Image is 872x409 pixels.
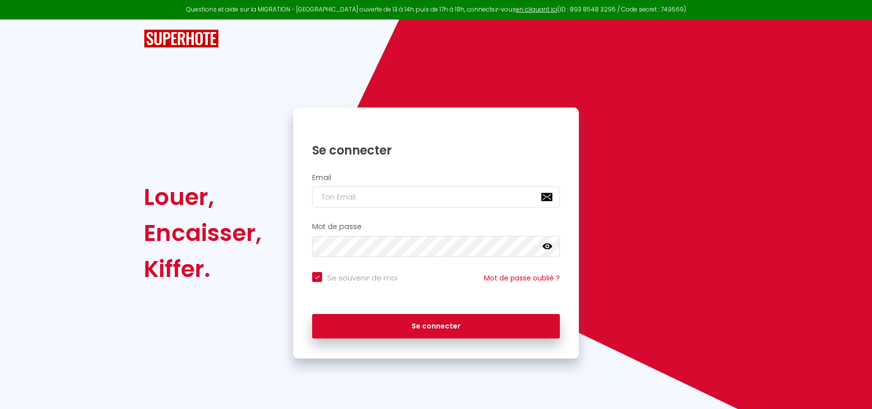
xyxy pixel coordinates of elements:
[312,222,560,231] h2: Mot de passe
[312,314,560,339] button: Se connecter
[516,5,557,13] a: en cliquant ici
[144,179,262,215] div: Louer,
[144,215,262,251] div: Encaisser,
[312,173,560,182] h2: Email
[144,251,262,287] div: Kiffer.
[312,142,560,158] h1: Se connecter
[144,29,219,48] img: SuperHote logo
[312,186,560,207] input: Ton Email
[484,273,560,283] a: Mot de passe oublié ?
